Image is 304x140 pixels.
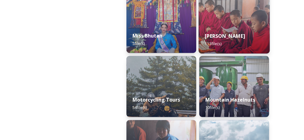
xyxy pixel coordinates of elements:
strong: [PERSON_NAME] [205,32,245,39]
span: 10 file(s) [205,104,220,110]
span: 5 file(s) [133,40,145,46]
img: By%2520Leewang%2520Tobgay%252C%2520President%252C%2520The%2520Badgers%2520Motorcycle%2520Club%252... [126,56,196,117]
img: WattBryan-20170720-0740-P50.jpg [199,56,269,117]
strong: Miss Bhutan [133,32,162,39]
span: 113 file(s) [205,41,221,46]
span: 54 file(s) [133,104,147,110]
strong: Mountain Hazelnuts [205,96,255,103]
strong: Motorcycling Tours [133,96,180,103]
